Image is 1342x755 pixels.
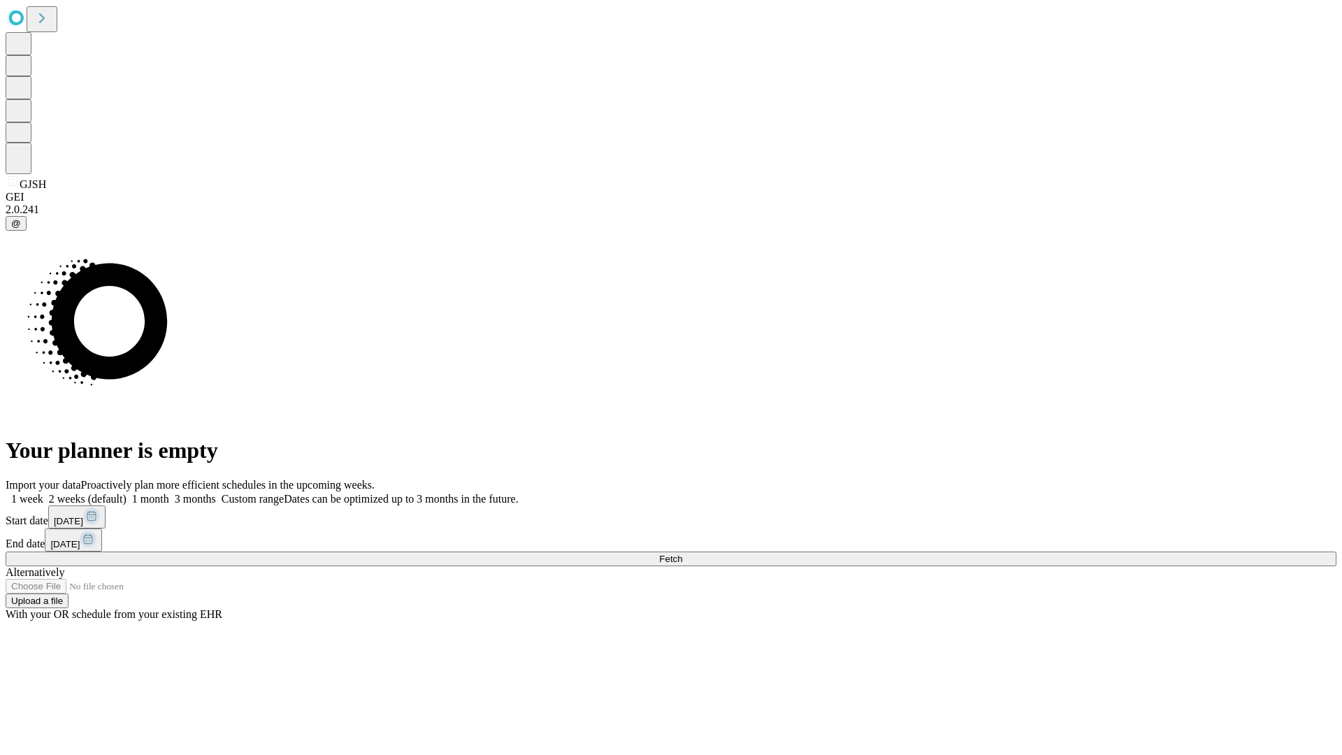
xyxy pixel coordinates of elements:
div: 2.0.241 [6,203,1336,216]
div: End date [6,528,1336,552]
span: 2 weeks (default) [49,493,127,505]
span: @ [11,218,21,229]
span: 1 month [132,493,169,505]
div: GEI [6,191,1336,203]
h1: Your planner is empty [6,438,1336,463]
button: [DATE] [45,528,102,552]
span: [DATE] [54,516,83,526]
span: GJSH [20,178,46,190]
span: Custom range [222,493,284,505]
button: Fetch [6,552,1336,566]
button: @ [6,216,27,231]
span: Fetch [659,554,682,564]
span: With your OR schedule from your existing EHR [6,608,222,620]
button: Upload a file [6,594,68,608]
div: Start date [6,505,1336,528]
span: [DATE] [50,539,80,549]
span: Proactively plan more efficient schedules in the upcoming weeks. [81,479,375,491]
button: [DATE] [48,505,106,528]
span: Alternatively [6,566,64,578]
span: Dates can be optimized up to 3 months in the future. [284,493,518,505]
span: 1 week [11,493,43,505]
span: 3 months [175,493,216,505]
span: Import your data [6,479,81,491]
